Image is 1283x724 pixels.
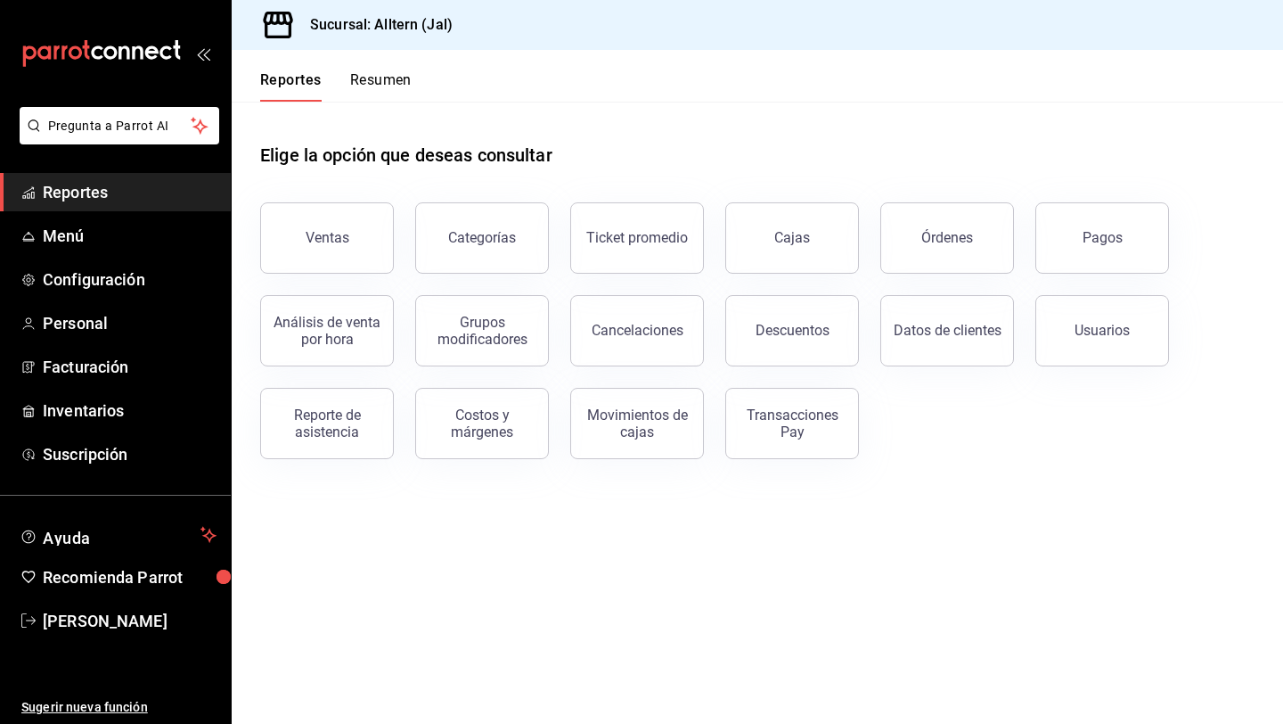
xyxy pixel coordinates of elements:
button: Descuentos [725,295,859,366]
div: Usuarios [1075,322,1130,339]
span: Menú [43,224,217,248]
div: Análisis de venta por hora [272,314,382,348]
div: Cajas [774,227,811,249]
div: Órdenes [921,229,973,246]
div: Cancelaciones [592,322,683,339]
div: Movimientos de cajas [582,407,692,440]
div: Categorías [448,229,516,246]
button: Usuarios [1035,295,1169,366]
button: open_drawer_menu [196,46,210,61]
button: Reportes [260,71,322,102]
span: Pregunta a Parrot AI [48,117,192,136]
a: Cajas [725,202,859,274]
button: Grupos modificadores [415,295,549,366]
button: Resumen [350,71,412,102]
span: Facturación [43,355,217,379]
div: Pagos [1083,229,1123,246]
h3: Sucursal: Alltern (Jal) [296,14,453,36]
a: Pregunta a Parrot AI [12,129,219,148]
span: Configuración [43,267,217,292]
span: Suscripción [43,442,217,466]
button: Ticket promedio [570,202,704,274]
div: Ticket promedio [586,229,688,246]
div: Transacciones Pay [737,407,847,440]
div: Grupos modificadores [427,314,537,348]
button: Cancelaciones [570,295,704,366]
span: Ayuda [43,524,193,546]
span: Sugerir nueva función [21,698,217,717]
span: Inventarios [43,399,217,423]
button: Órdenes [880,202,1014,274]
button: Reporte de asistencia [260,388,394,459]
button: Movimientos de cajas [570,388,704,459]
button: Datos de clientes [880,295,1014,366]
button: Costos y márgenes [415,388,549,459]
button: Ventas [260,202,394,274]
button: Categorías [415,202,549,274]
button: Pagos [1035,202,1169,274]
div: navigation tabs [260,71,412,102]
div: Datos de clientes [894,322,1001,339]
span: Recomienda Parrot [43,565,217,589]
div: Costos y márgenes [427,407,537,440]
h1: Elige la opción que deseas consultar [260,142,552,169]
button: Pregunta a Parrot AI [20,107,219,144]
span: Reportes [43,180,217,204]
button: Transacciones Pay [725,388,859,459]
span: [PERSON_NAME] [43,609,217,633]
span: Personal [43,311,217,335]
button: Análisis de venta por hora [260,295,394,366]
div: Descuentos [756,322,829,339]
div: Reporte de asistencia [272,407,382,440]
div: Ventas [306,229,349,246]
